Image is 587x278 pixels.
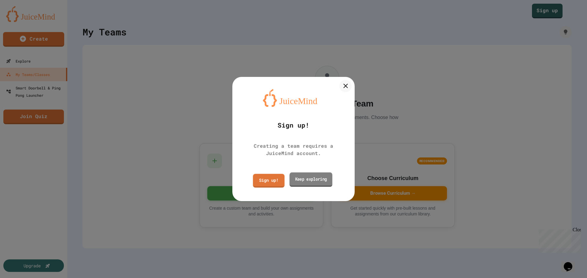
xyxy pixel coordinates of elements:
a: Keep exploring [290,172,332,187]
div: Creating a team requires a JuiceMind account. [242,142,345,157]
img: logo-orange.svg [263,89,324,107]
div: Chat with us now!Close [2,2,42,39]
a: Sign up! [253,174,284,188]
div: Sign up! [278,121,309,130]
